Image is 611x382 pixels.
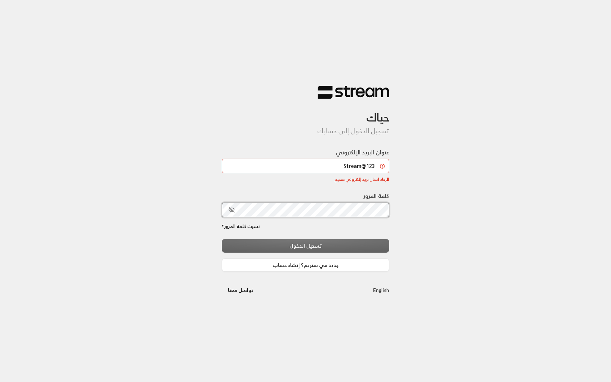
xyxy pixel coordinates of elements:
a: English [373,283,389,297]
h3: حياك [222,99,389,124]
div: الرجاء ادخال بريد إلكتروني صحيح [222,176,389,183]
h5: تسجيل الدخول إلى حسابك [222,127,389,135]
button: toggle password visibility [225,204,238,216]
a: جديد في ستريم؟ إنشاء حساب [222,258,389,272]
button: تواصل معنا [222,283,259,297]
label: كلمة المرور [363,192,389,200]
label: عنوان البريد الإلكتروني [336,148,389,157]
input: اكتب بريدك الإلكتروني هنا [222,159,389,173]
a: نسيت كلمة المرور؟ [222,223,260,230]
a: تواصل معنا [222,286,259,294]
img: Stream Logo [318,85,389,99]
